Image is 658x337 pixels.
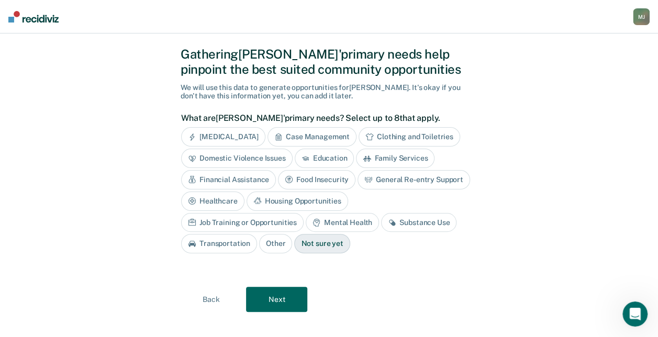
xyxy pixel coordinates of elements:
div: Education [295,149,354,168]
label: What are [PERSON_NAME]' primary needs? Select up to 8 that apply. [181,113,472,123]
div: Other [259,234,292,253]
div: Gathering [PERSON_NAME]' primary needs help pinpoint the best suited community opportunities [181,47,477,77]
div: Mental Health [306,213,379,232]
img: Recidiviz [8,11,59,23]
div: Housing Opportunities [247,192,348,211]
button: Next [246,287,307,312]
div: Substance Use [381,213,456,232]
div: Case Management [267,127,356,147]
div: General Re-entry Support [358,170,470,189]
div: Domestic Violence Issues [181,149,293,168]
div: [MEDICAL_DATA] [181,127,265,147]
div: Food Insecurity [278,170,355,189]
div: Financial Assistance [181,170,276,189]
div: Transportation [181,234,257,253]
div: Clothing and Toiletries [359,127,460,147]
div: Family Services [356,149,434,168]
div: Job Training or Opportunities [181,213,304,232]
div: We will use this data to generate opportunities for [PERSON_NAME] . It's okay if you don't have t... [181,83,477,101]
button: MJ [633,8,650,25]
div: Not sure yet [294,234,350,253]
iframe: Intercom live chat [622,301,648,327]
button: Back [181,287,242,312]
div: M J [633,8,650,25]
div: Healthcare [181,192,244,211]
